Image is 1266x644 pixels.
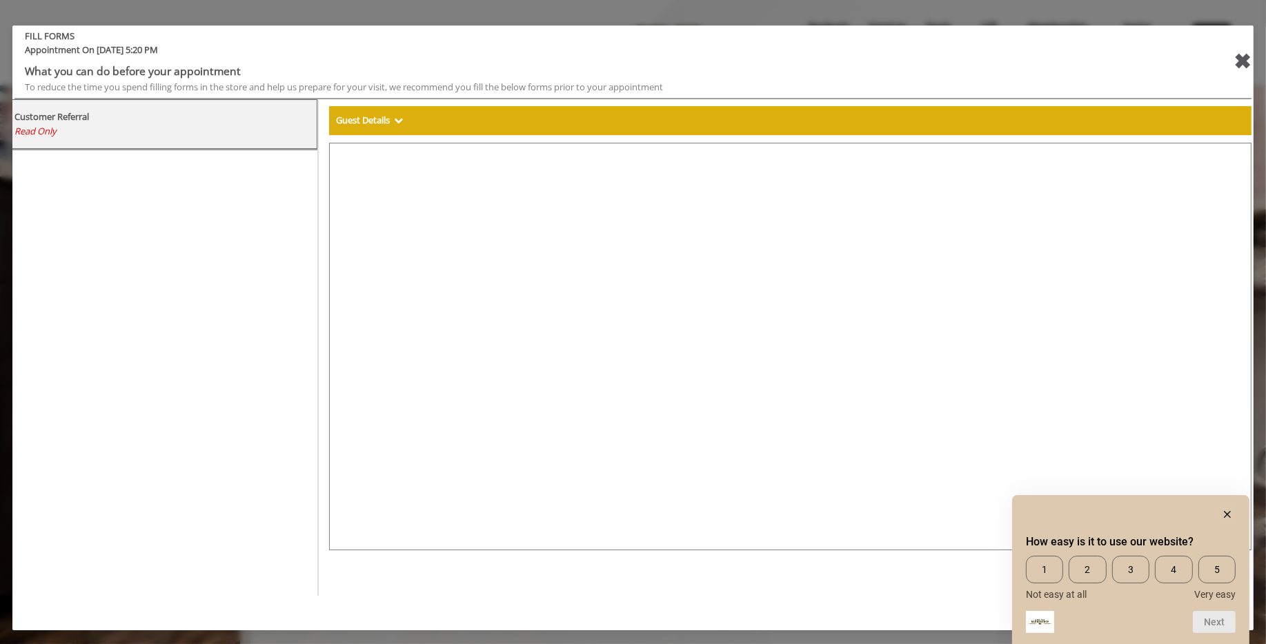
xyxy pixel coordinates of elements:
[14,43,1146,63] span: Appointment On [DATE] 5:20 PM
[1026,589,1087,600] span: Not easy at all
[25,80,1136,94] div: To reduce the time you spend filling forms in the store and help us prepare for your visit, we re...
[1194,589,1236,600] span: Very easy
[1026,556,1063,583] span: 1
[1026,506,1236,633] div: How easy is it to use our website? Select an option from 1 to 5, with 1 being Not easy at all and...
[336,114,390,126] b: Guest Details
[1155,556,1192,583] span: 4
[1234,45,1252,78] div: close forms
[14,110,89,123] b: Customer Referral
[1069,556,1106,583] span: 2
[394,114,403,126] span: Show
[25,63,241,79] b: What you can do before your appointment
[329,106,1252,135] div: Guest Details Show
[329,143,1252,550] iframe: formsViewWeb
[1026,534,1236,550] h2: How easy is it to use our website? Select an option from 1 to 5, with 1 being Not easy at all and...
[1219,506,1236,523] button: Hide survey
[1112,556,1149,583] span: 3
[1198,556,1236,583] span: 5
[14,29,1146,43] b: FILL FORMS
[14,125,57,137] span: Read Only
[1026,556,1236,600] div: How easy is it to use our website? Select an option from 1 to 5, with 1 being Not easy at all and...
[1193,611,1236,633] button: Next question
